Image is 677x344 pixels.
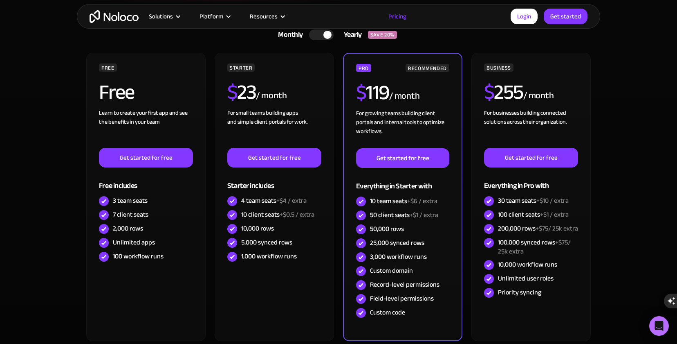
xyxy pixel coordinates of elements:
div: 25,000 synced rows [370,238,424,247]
div: 7 client seats [113,210,148,219]
div: 30 team seats [498,196,569,205]
a: home [90,10,139,23]
span: +$10 / extra [536,195,569,207]
div: Field-level permissions [370,294,434,303]
div: 10,000 rows [241,224,274,233]
div: Solutions [149,11,173,22]
div: Open Intercom Messenger [649,316,669,336]
div: SAVE 20% [368,31,397,39]
div: Unlimited user roles [498,274,554,283]
div: 5,000 synced rows [241,238,292,247]
div: Everything in Starter with [356,168,449,195]
a: Get started for free [99,148,193,167]
span: $ [227,73,238,111]
h2: 23 [227,82,256,102]
div: 10 client seats [241,210,314,219]
span: $ [356,73,366,112]
a: Get started [544,9,587,24]
div: Free includes [99,167,193,194]
div: Resources [240,11,294,22]
div: Resources [250,11,278,22]
div: 2,000 rows [113,224,143,233]
div: / month [256,89,287,102]
span: +$0.5 / extra [280,208,314,221]
div: / month [389,90,420,103]
div: FREE [99,63,117,72]
div: / month [523,89,554,102]
span: +$1 / extra [540,208,569,221]
span: +$4 / extra [276,195,307,207]
a: Get started for free [227,148,321,167]
div: Starter includes [227,167,321,194]
div: For growing teams building client portals and internal tools to optimize workflows. [356,109,449,148]
div: 3 team seats [113,196,148,205]
div: 10 team seats [370,197,437,206]
div: STARTER [227,63,255,72]
div: Platform [189,11,240,22]
a: Get started for free [484,148,578,167]
div: Yearly [334,29,368,41]
div: 50,000 rows [370,224,404,233]
span: $ [484,73,494,111]
a: Login [511,9,538,24]
div: Everything in Pro with [484,167,578,194]
div: 100 client seats [498,210,569,219]
div: 100,000 synced rows [498,238,578,256]
h2: 119 [356,82,389,103]
h2: 255 [484,82,523,102]
div: Solutions [139,11,189,22]
div: Custom domain [370,266,413,275]
h2: Free [99,82,135,102]
div: Unlimited apps [113,238,155,247]
div: 3,000 workflow runs [370,252,427,261]
div: 100 workflow runs [113,252,164,261]
a: Get started for free [356,148,449,168]
div: PRO [356,64,371,72]
a: Pricing [378,11,417,22]
div: 200,000 rows [498,224,578,233]
div: For businesses building connected solutions across their organization. ‍ [484,109,578,148]
div: Priority syncing [498,288,541,297]
div: Learn to create your first app and see the benefits in your team ‍ [99,109,193,148]
span: +$1 / extra [410,209,438,221]
div: RECOMMENDED [406,64,449,72]
div: 50 client seats [370,210,438,220]
div: BUSINESS [484,63,513,72]
span: +$6 / extra [407,195,437,207]
div: Record-level permissions [370,280,439,289]
div: For small teams building apps and simple client portals for work. ‍ [227,109,321,148]
span: +$75/ 25k extra [498,236,571,258]
div: Monthly [268,29,309,41]
div: Custom code [370,308,405,317]
div: 10,000 workflow runs [498,260,557,269]
div: 1,000 workflow runs [241,252,297,261]
span: +$75/ 25k extra [536,222,578,235]
div: Platform [200,11,223,22]
div: 4 team seats [241,196,307,205]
